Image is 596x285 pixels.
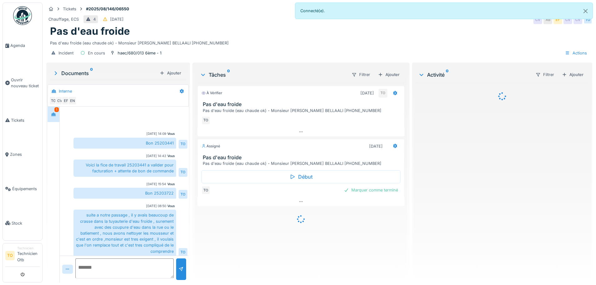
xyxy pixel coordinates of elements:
[203,101,401,107] h3: Pas d'eau froide
[10,43,40,48] span: Agenda
[62,96,70,105] div: EF
[146,182,166,186] div: [DATE] 15:54
[3,206,42,240] a: Stock
[179,140,187,149] div: TO
[349,70,373,79] div: Filtrer
[17,246,40,251] div: Technicien
[54,107,59,112] div: 1
[12,186,40,192] span: Équipements
[74,160,176,176] div: Voici la fice de travail 25203441 a valider pour facturation + attente de bon de commande
[179,168,187,177] div: TO
[59,50,74,56] div: Incident
[167,131,175,136] div: Vous
[201,90,222,96] div: À vérifier
[203,108,401,114] div: Pas d'eau froide (eau chaude ok) - Monsieur [PERSON_NAME] BELLAALI [PHONE_NUMBER]
[562,48,590,58] div: Actions
[583,15,592,24] div: TO
[84,6,132,12] strong: #2025/08/146/06550
[167,154,175,158] div: Vous
[559,70,586,79] div: Ajouter
[563,15,572,24] div: CV
[295,3,593,19] div: Connecté(e).
[93,16,96,22] div: 4
[200,71,346,79] div: Tâches
[167,182,175,186] div: Vous
[201,116,210,125] div: TO
[553,15,562,24] div: EF
[110,16,124,22] div: [DATE]
[146,154,166,158] div: [DATE] 14:42
[55,96,64,105] div: CV
[146,131,166,136] div: [DATE] 14:09
[53,69,157,77] div: Documents
[179,190,187,199] div: TO
[90,69,93,77] sup: 0
[118,50,161,56] div: haec/680/013 6ème - 1
[13,6,32,25] img: Badge_color-CXgf-gQk.svg
[179,248,187,257] div: TO
[11,77,40,89] span: Ouvrir nouveau ticket
[50,38,588,46] div: Pas d'eau froide (eau chaude ok) - Monsieur [PERSON_NAME] BELLAALI [PHONE_NUMBER]
[5,246,40,267] a: TO TechnicienTechnicien Otb
[11,117,40,123] span: Tickets
[201,186,210,195] div: TO
[48,16,79,22] div: Chauffage, ECS
[88,50,105,56] div: En cours
[12,220,40,226] span: Stock
[10,151,40,157] span: Zones
[573,15,582,24] div: CV
[543,15,552,24] div: AB
[446,71,449,79] sup: 0
[3,103,42,138] a: Tickets
[5,251,15,260] li: TO
[59,88,72,94] div: Interne
[227,71,230,79] sup: 0
[203,160,401,166] div: Pas d'eau froide (eau chaude ok) - Monsieur [PERSON_NAME] BELLAALI [PHONE_NUMBER]
[17,246,40,265] li: Technicien Otb
[157,69,184,77] div: Ajouter
[74,210,176,257] div: suite a notre passage , il y avais beaucoup de crasse dans la tuyauterie d'eau froide , surement ...
[203,155,401,160] h3: Pas d'eau froide
[68,96,77,105] div: EN
[3,172,42,206] a: Équipements
[375,70,402,79] div: Ajouter
[74,138,176,149] div: Bon 25203441
[167,204,175,208] div: Vous
[379,89,387,98] div: TO
[201,144,220,149] div: Assigné
[49,96,58,105] div: TO
[3,63,42,103] a: Ouvrir nouveau ticket
[3,137,42,172] a: Zones
[146,204,166,208] div: [DATE] 08:50
[418,71,530,79] div: Activité
[578,3,593,19] button: Close
[533,15,542,24] div: CV
[201,170,400,183] div: Début
[3,28,42,63] a: Agenda
[74,188,176,199] div: Bon 25203722
[63,6,76,12] div: Tickets
[341,186,400,194] div: Marquer comme terminé
[533,70,557,79] div: Filtrer
[369,143,383,149] div: [DATE]
[50,25,130,37] h1: Pas d'eau froide
[360,90,374,96] div: [DATE]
